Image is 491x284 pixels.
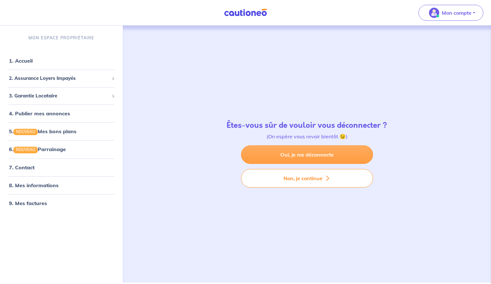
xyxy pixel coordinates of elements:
[3,161,120,173] div: 7. Contact
[9,92,109,100] span: 3. Garantie Locataire
[227,121,387,130] h4: Êtes-vous sûr de vouloir vous déconnecter ?
[9,75,109,82] span: 2. Assurance Loyers Impayés
[9,146,66,152] a: 6.NOUVEAUParrainage
[442,9,472,17] p: Mon compte
[9,58,33,64] a: 1. Accueil
[9,128,76,134] a: 5.NOUVEAUMes bons plans
[9,110,70,117] a: 4. Publier mes annonces
[3,143,120,156] div: 6.NOUVEAUParrainage
[9,164,35,170] a: 7. Contact
[222,9,269,17] img: Cautioneo
[9,200,47,206] a: 9. Mes factures
[241,145,373,164] a: Oui, je me déconnecte
[3,179,120,191] div: 8. Mes informations
[241,169,373,188] button: Non, je continue
[3,90,120,102] div: 3. Garantie Locataire
[3,54,120,67] div: 1. Accueil
[418,5,483,21] button: illu_account_valid_menu.svgMon compte
[429,8,439,18] img: illu_account_valid_menu.svg
[3,125,120,138] div: 5.NOUVEAUMes bons plans
[28,35,94,41] p: MON ESPACE PROPRIÉTAIRE
[227,133,387,140] p: (On espère vous revoir bientôt 😉)
[9,182,58,188] a: 8. Mes informations
[3,72,120,85] div: 2. Assurance Loyers Impayés
[3,107,120,120] div: 4. Publier mes annonces
[3,196,120,209] div: 9. Mes factures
